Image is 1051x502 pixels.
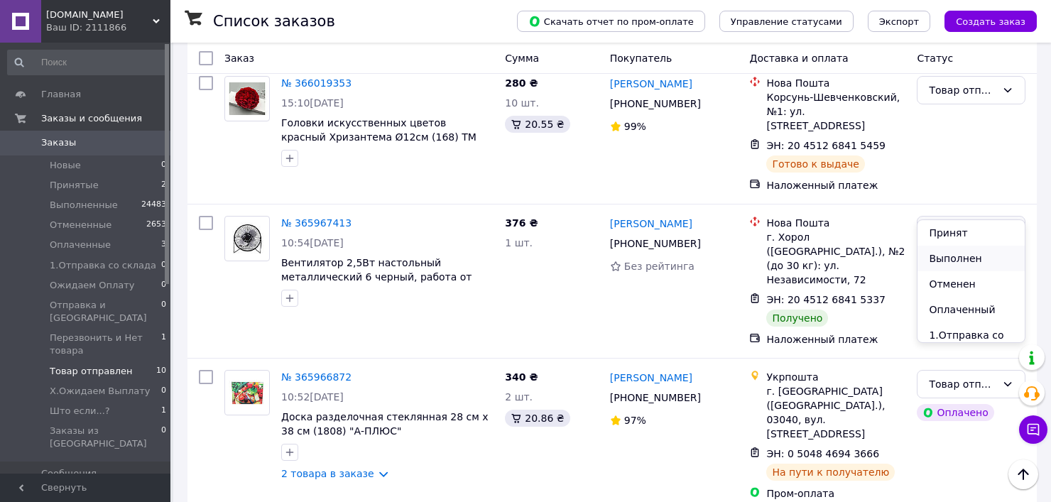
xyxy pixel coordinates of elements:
[50,405,110,418] span: Што если...?
[41,88,81,101] span: Главная
[224,216,270,261] a: Фото товару
[766,332,905,347] div: Наложенный платеж
[528,15,694,28] span: Скачать отчет по пром-оплате
[766,294,886,305] span: ЭН: 20 4512 6841 5337
[505,371,538,383] span: 340 ₴
[930,15,1037,26] a: Создать заказ
[50,385,151,398] span: Х.Ожидаем Выплату
[766,486,905,501] div: Пром-оплата
[766,310,828,327] div: Получено
[1019,415,1047,444] button: Чат с покупателем
[766,216,905,230] div: Нова Пошта
[610,392,701,403] span: [PHONE_NUMBER]
[161,279,166,292] span: 0
[281,117,477,157] span: Головки искусственных цветов красный Хризантема Ø12см (168) ТМ КИТАЙ
[624,121,646,132] span: 99%
[610,53,672,64] span: Покупатель
[281,217,352,229] a: № 365967413
[505,77,538,89] span: 280 ₴
[161,299,166,324] span: 0
[766,90,905,133] div: Корсунь-Шевченковский, №1: ул. [STREET_ADDRESS]
[731,16,842,27] span: Управление статусами
[161,179,166,192] span: 2
[766,76,905,90] div: Нова Пошта
[7,50,168,75] input: Поиск
[766,155,864,173] div: Готово к выдаче
[161,239,166,251] span: 3
[50,179,99,192] span: Принятые
[505,97,539,109] span: 10 шт.
[50,332,161,357] span: Перезвонить и Нет товара
[50,365,133,378] span: Товар отправлен
[161,259,166,272] span: 0
[917,220,1025,246] li: Принят
[917,271,1025,297] li: Отменен
[161,405,166,418] span: 1
[50,259,156,272] span: 1.Отправка со склада
[141,199,166,212] span: 24483
[281,257,491,297] a: Вентилятор 2,5Вт настольный металлический 6 черный, работа от USB (200*105*203мм) 12248 ТМ GERLAX
[146,219,166,231] span: 2653
[956,16,1025,27] span: Создать заказ
[46,9,153,21] span: Patelnya.net
[161,332,166,357] span: 1
[505,217,538,229] span: 376 ₴
[766,370,905,384] div: Укрпошта
[624,415,646,426] span: 97%
[505,53,539,64] span: Сумма
[224,370,270,415] a: Фото товару
[50,199,118,212] span: Выполненные
[879,16,919,27] span: Экспорт
[281,97,344,109] span: 15:10[DATE]
[46,21,170,34] div: Ваш ID: 2111866
[505,116,570,133] div: 20.55 ₴
[624,261,695,272] span: Без рейтинга
[281,411,489,437] span: Доска разделочная стеклянная 28 см х 38 см (1808) "А-ПЛЮС"
[766,464,895,481] div: На пути к получателю
[610,77,692,91] a: [PERSON_NAME]
[50,299,161,324] span: Отправка и [GEOGRAPHIC_DATA]
[161,425,166,450] span: 0
[610,98,701,109] span: [PHONE_NUMBER]
[766,178,905,192] div: Наложенный платеж
[50,425,161,450] span: Заказы из [GEOGRAPHIC_DATA]
[224,53,254,64] span: Заказ
[50,219,111,231] span: Отмененные
[766,384,905,441] div: г. [GEOGRAPHIC_DATA] ([GEOGRAPHIC_DATA].), 03040, вул. [STREET_ADDRESS]
[281,77,352,89] a: № 366019353
[41,112,142,125] span: Заказы и сообщения
[50,159,81,172] span: Новые
[213,13,335,30] h1: Список заказов
[749,53,848,64] span: Доставка и оплата
[610,217,692,231] a: [PERSON_NAME]
[766,140,886,151] span: ЭН: 20 4512 6841 5459
[929,376,996,392] div: Товар отправлен
[868,11,930,32] button: Экспорт
[281,371,352,383] a: № 365966872
[505,391,533,403] span: 2 шт.
[224,76,270,121] a: Фото товару
[917,297,1025,322] li: Оплаченный
[41,136,76,149] span: Заказы
[610,238,701,249] span: [PHONE_NUMBER]
[766,230,905,287] div: г. Хорол ([GEOGRAPHIC_DATA].), №2 (до 30 кг): ул. Независимости, 72
[225,222,269,256] img: Фото товару
[225,82,269,116] img: Фото товару
[917,404,993,421] div: Оплачено
[766,448,879,459] span: ЭН: 0 5048 4694 3666
[505,410,570,427] div: 20.86 ₴
[50,279,135,292] span: Ожидаем Оплату
[719,11,854,32] button: Управление статусами
[281,237,344,249] span: 10:54[DATE]
[517,11,705,32] button: Скачать отчет по пром-оплате
[281,468,374,479] a: 2 товара в заказе
[610,371,692,385] a: [PERSON_NAME]
[944,11,1037,32] button: Создать заказ
[41,467,97,480] span: Сообщения
[917,53,953,64] span: Статус
[156,365,166,378] span: 10
[161,159,166,172] span: 0
[1008,459,1038,489] button: Наверх
[505,237,533,249] span: 1 шт.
